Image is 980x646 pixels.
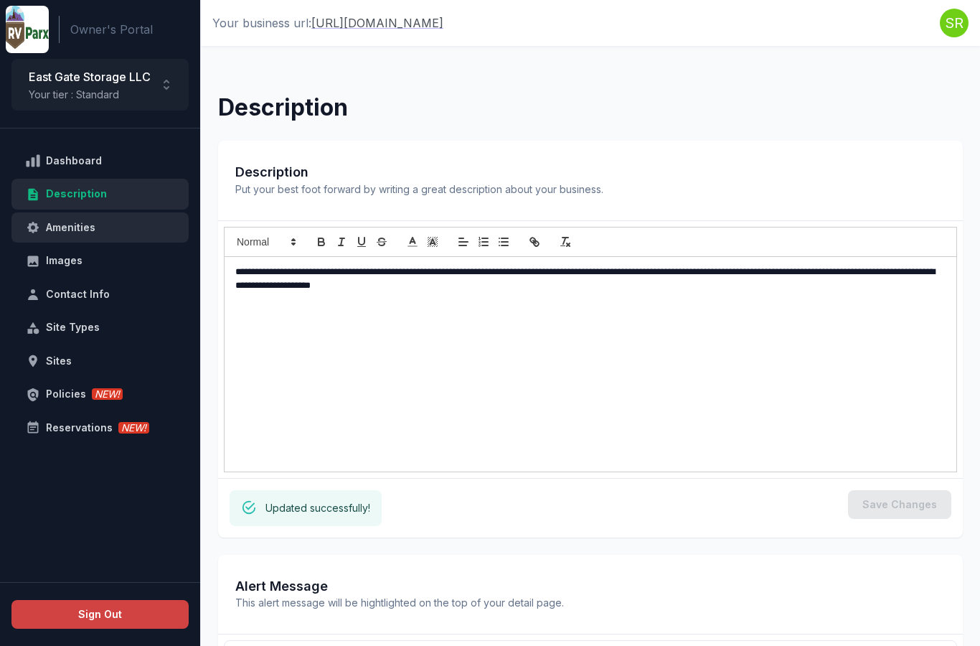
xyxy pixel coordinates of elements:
div: Reservations [46,419,171,437]
a: Dashboard [11,146,189,177]
a: Amenities [11,212,189,243]
a: ReservationsNEW! [11,413,189,444]
div: SR [940,9,969,37]
a: Description [11,179,189,210]
a: Images [11,245,189,276]
span: NEW! [92,388,123,400]
h6: East Gate Storage LLC [29,67,151,87]
a: Contact Info [11,279,189,310]
span: Put your best foot forward by writing a great description about your business. [235,182,946,197]
p: Your tier : Standard [29,87,151,103]
div: Updated successfully! [265,495,370,522]
div: Site Types [46,319,171,337]
div: Sites [46,352,171,370]
span: NEW! [118,422,149,434]
div: Policies [46,385,171,403]
a: RVParx Owner's Portal [6,6,49,53]
a: [URL][DOMAIN_NAME] [311,14,443,32]
div: Amenities [46,219,171,237]
div: Contact Info [46,286,171,304]
a: Sites [11,346,189,377]
div: Dashboard [46,152,171,170]
p: Your business url: [212,14,443,32]
img: RVParx Owner's Portal [6,6,49,49]
h4: Description [218,92,963,123]
div: Images [46,252,171,270]
button: Sign Out [11,600,189,629]
a: PoliciesNEW! [11,379,189,410]
span: Alert Message [235,578,946,596]
a: Site Types [11,312,189,343]
button: Welcome back! [940,9,969,37]
div: Description [46,185,171,203]
span: Description [235,164,946,182]
span: This alert message will be hightlighted on the top of your detail page. [235,595,946,611]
